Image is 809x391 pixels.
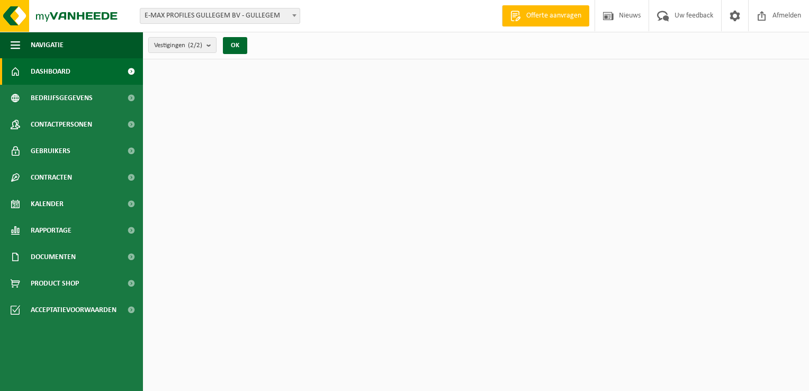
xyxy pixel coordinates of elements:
span: Contracten [31,164,72,191]
span: Gebruikers [31,138,70,164]
span: E-MAX PROFILES GULLEGEM BV - GULLEGEM [140,8,300,23]
span: Navigatie [31,32,64,58]
span: E-MAX PROFILES GULLEGEM BV - GULLEGEM [140,8,300,24]
span: Documenten [31,244,76,270]
span: Vestigingen [154,38,202,54]
span: Dashboard [31,58,70,85]
span: Bedrijfsgegevens [31,85,93,111]
span: Kalender [31,191,64,217]
span: Contactpersonen [31,111,92,138]
button: OK [223,37,247,54]
span: Offerte aanvragen [524,11,584,21]
span: Rapportage [31,217,71,244]
count: (2/2) [188,42,202,49]
button: Vestigingen(2/2) [148,37,217,53]
span: Product Shop [31,270,79,297]
a: Offerte aanvragen [502,5,589,26]
span: Acceptatievoorwaarden [31,297,116,323]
